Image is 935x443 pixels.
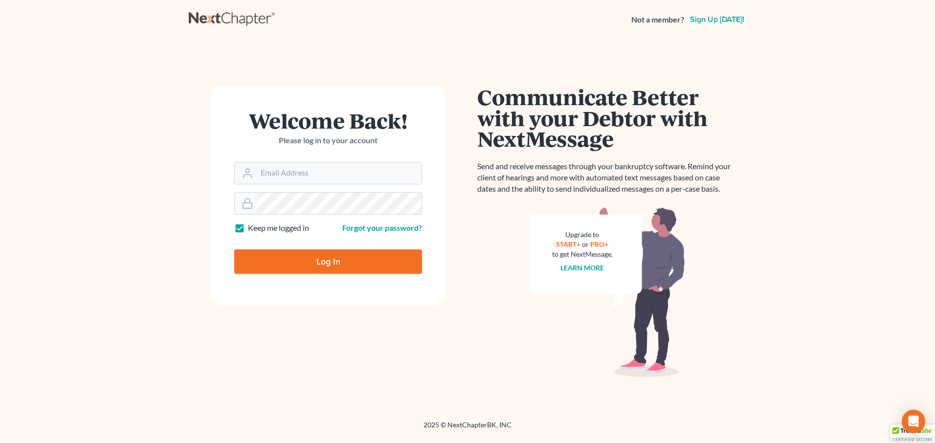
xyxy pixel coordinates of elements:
[561,264,604,272] a: Learn more
[248,222,309,234] label: Keep me logged in
[591,240,609,248] a: PRO+
[902,410,925,433] div: Open Intercom Messenger
[234,249,422,274] input: Log In
[477,87,736,149] h1: Communicate Better with your Debtor with NextMessage
[688,16,746,23] a: Sign up [DATE]!
[631,14,684,25] strong: Not a member?
[342,223,422,232] a: Forgot your password?
[582,240,589,248] span: or
[557,240,581,248] a: START+
[257,162,422,184] input: Email Address
[890,424,935,443] div: TrustedSite Certified
[529,206,685,377] img: nextmessage_bg-59042aed3d76b12b5cd301f8e5b87938c9018125f34e5fa2b7a6b67550977c72.svg
[552,249,613,259] div: to get NextMessage.
[234,135,422,146] p: Please log in to your account
[234,110,422,131] h1: Welcome Back!
[189,420,746,438] div: 2025 © NextChapterBK, INC
[477,161,736,195] p: Send and receive messages through your bankruptcy software. Remind your client of hearings and mo...
[552,230,613,240] div: Upgrade to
